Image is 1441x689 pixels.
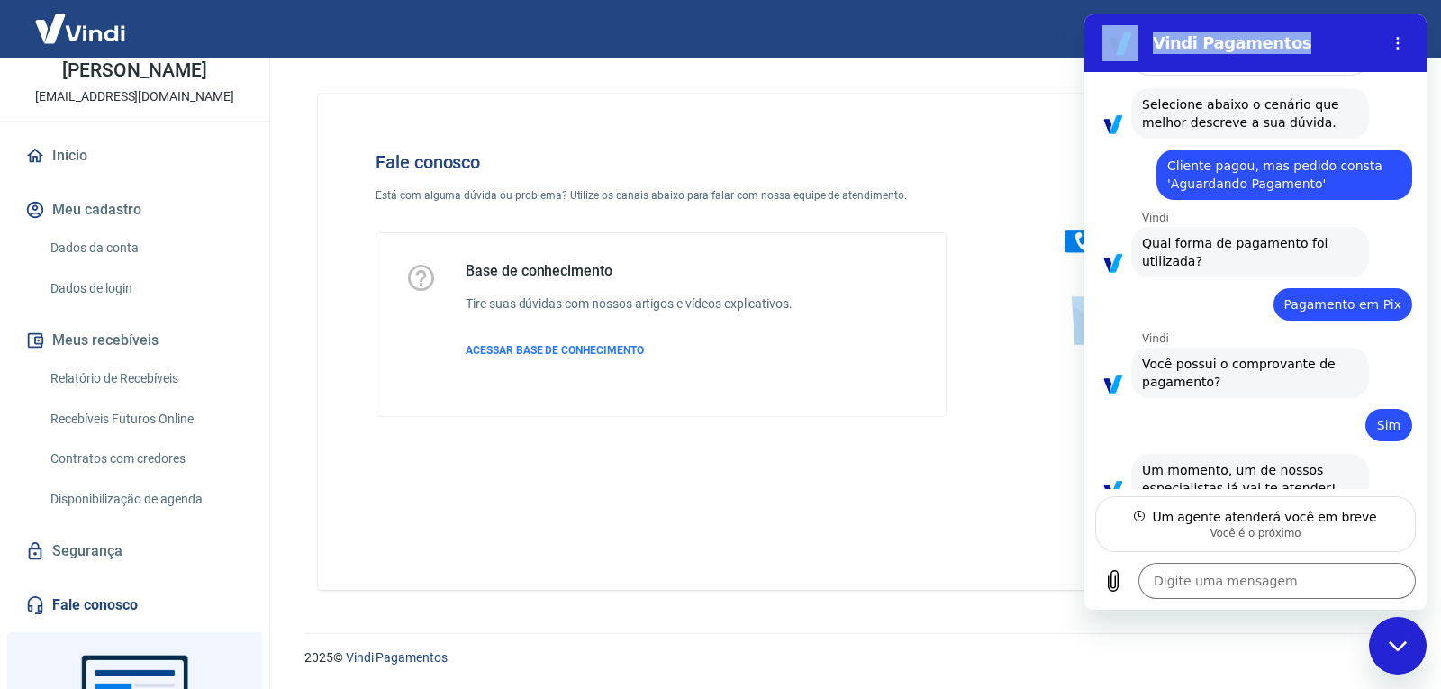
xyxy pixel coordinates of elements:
[43,270,248,307] a: Dados de login
[62,61,206,80] p: [PERSON_NAME]
[43,230,248,267] a: Dados da conta
[43,440,248,477] a: Contratos com credores
[43,401,248,438] a: Recebíveis Futuros Online
[1355,13,1419,46] button: Sair
[466,295,793,313] h6: Tire suas dúvidas com nossos artigos e vídeos explicativos.
[22,136,248,176] a: Início
[376,187,947,204] p: Está com alguma dúvida ou problema? Utilize os canais abaixo para falar com nossa equipe de atend...
[35,87,234,106] p: [EMAIL_ADDRESS][DOMAIN_NAME]
[466,342,793,358] a: ACESSAR BASE DE CONHECIMENTO
[22,1,139,56] img: Vindi
[43,360,248,397] a: Relatório de Recebíveis
[466,262,793,280] h5: Base de conhecimento
[1369,617,1427,675] iframe: Botão para abrir a janela de mensagens, conversa em andamento
[22,321,248,360] button: Meus recebíveis
[22,531,248,571] a: Segurança
[1029,122,1302,363] img: Fale conosco
[376,151,947,173] h4: Fale conosco
[22,585,248,625] a: Fale conosco
[22,190,248,230] button: Meu cadastro
[43,481,248,518] a: Disponibilização de agenda
[346,650,448,665] a: Vindi Pagamentos
[304,648,1398,667] p: 2025 ©
[466,344,644,357] span: ACESSAR BASE DE CONHECIMENTO
[1084,14,1427,610] iframe: Janela de mensagens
